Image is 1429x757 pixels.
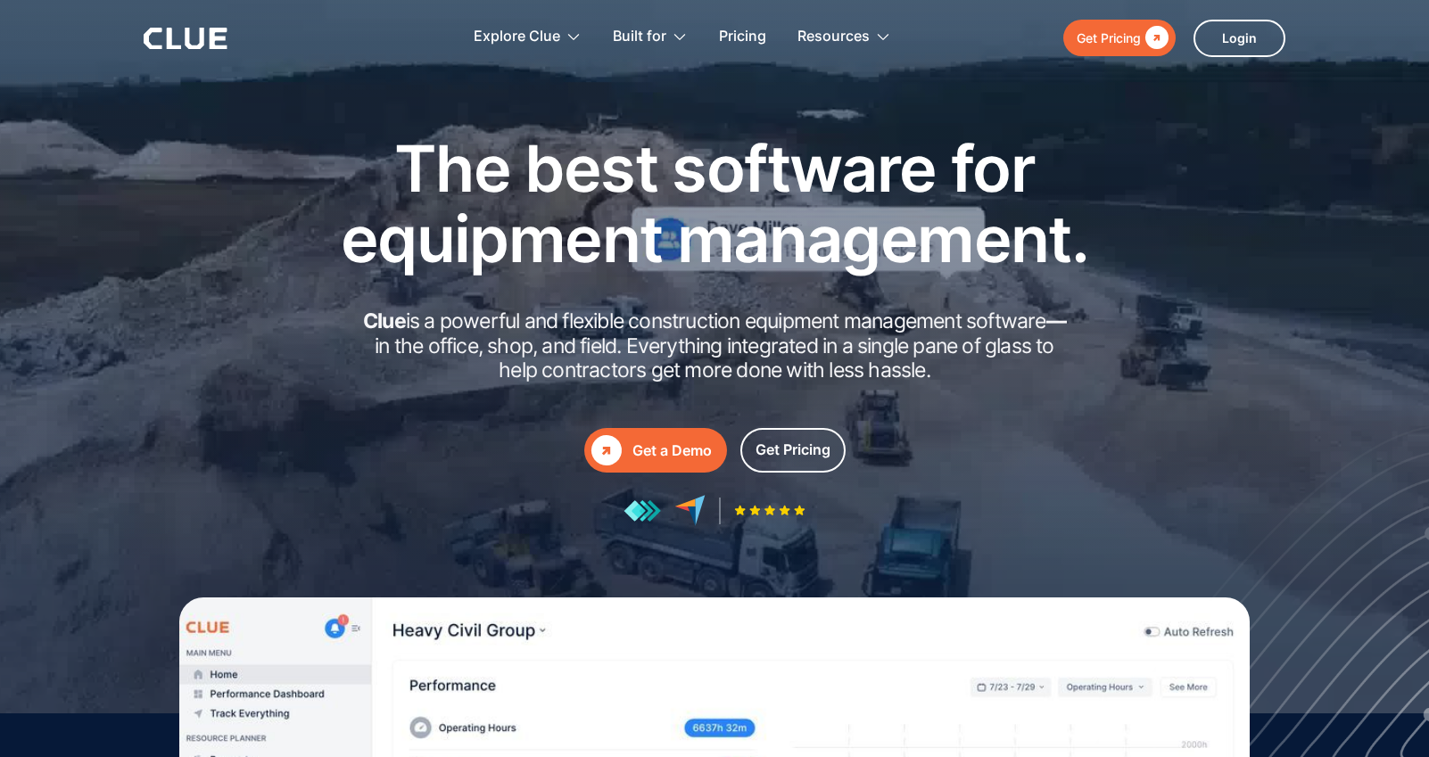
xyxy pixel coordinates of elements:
strong: — [1046,309,1066,333]
div: Built for [613,9,688,65]
div: Built for [613,9,666,65]
a: Get Pricing [740,428,846,473]
img: reviews at capterra [674,495,706,526]
div: Resources [797,9,870,65]
h2: is a powerful and flexible construction equipment management software in the office, shop, and fi... [358,309,1071,383]
img: reviews at getapp [624,499,661,522]
a: Get a Demo [584,428,727,473]
div: Get Pricing [1077,27,1141,49]
div: Explore Clue [474,9,560,65]
div: Get Pricing [756,439,830,461]
strong: Clue [363,309,406,333]
a: Get Pricing [1063,20,1176,56]
h1: The best software for equipment management. [313,133,1116,274]
div: Explore Clue [474,9,582,65]
div:  [591,435,622,465]
a: Login [1194,20,1285,57]
div: Get a Demo [632,440,712,462]
div:  [1141,27,1169,49]
img: Five-star rating icon [734,505,805,516]
div: Resources [797,9,891,65]
a: Pricing [719,9,766,65]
